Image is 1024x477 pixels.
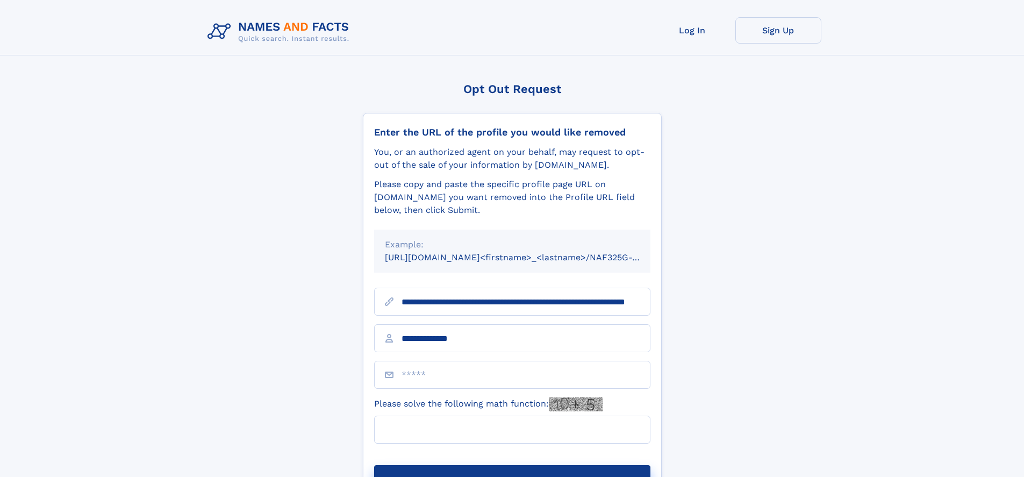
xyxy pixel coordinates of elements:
small: [URL][DOMAIN_NAME]<firstname>_<lastname>/NAF325G-xxxxxxxx [385,252,671,262]
div: You, or an authorized agent on your behalf, may request to opt-out of the sale of your informatio... [374,146,650,172]
img: Logo Names and Facts [203,17,358,46]
div: Please copy and paste the specific profile page URL on [DOMAIN_NAME] you want removed into the Pr... [374,178,650,217]
div: Example: [385,238,640,251]
div: Opt Out Request [363,82,662,96]
label: Please solve the following math function: [374,397,603,411]
a: Log In [649,17,735,44]
div: Enter the URL of the profile you would like removed [374,126,650,138]
a: Sign Up [735,17,821,44]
